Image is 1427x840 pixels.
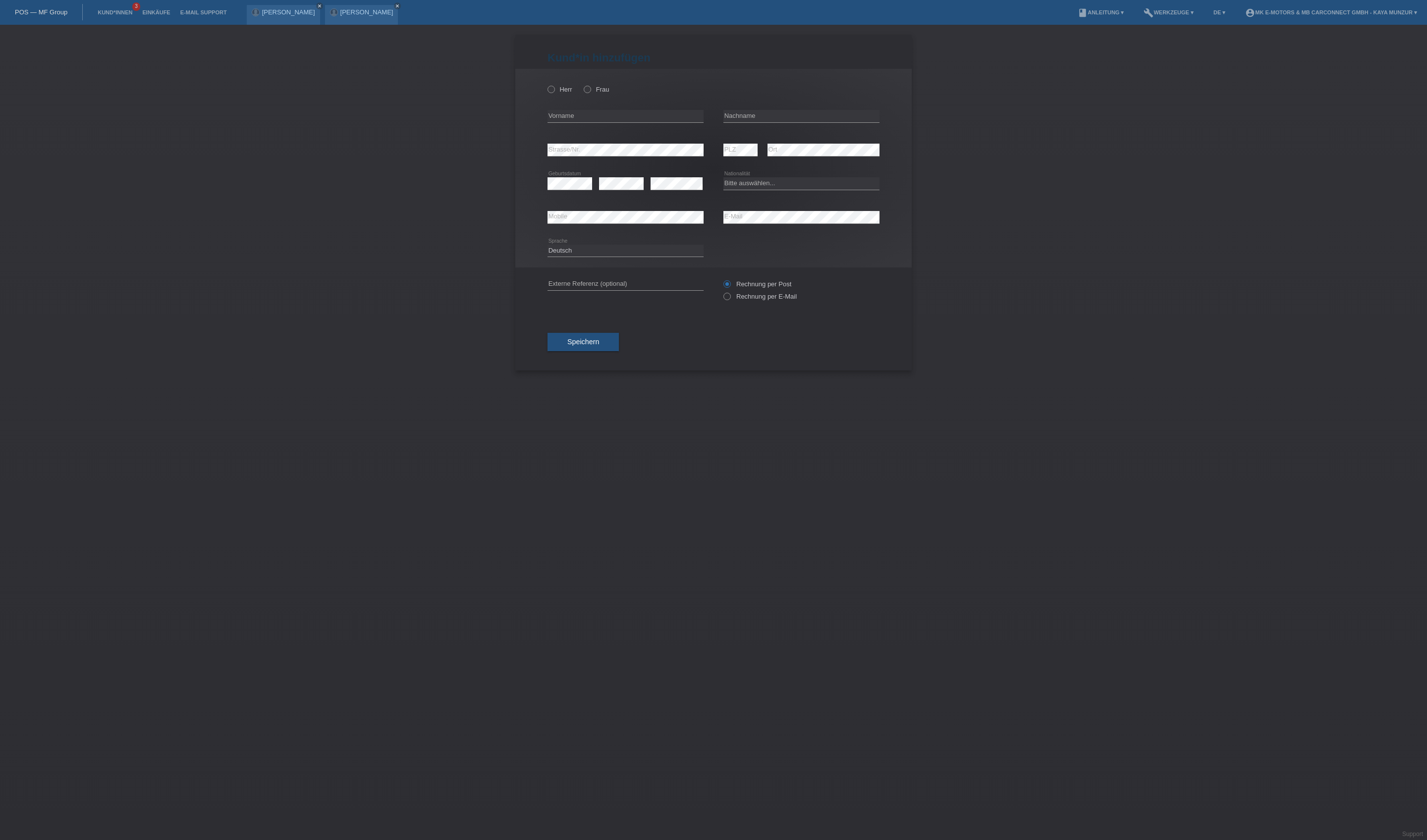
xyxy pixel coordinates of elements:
a: account_circleMK E-MOTORS & MB CarConnect GmbH - Kaya Munzur ▾ [1240,9,1422,15]
a: bookAnleitung ▾ [1073,9,1129,15]
label: Frau [584,86,609,93]
input: Herr [548,86,554,92]
label: Rechnung per Post [723,280,791,288]
a: Kund*innen [93,9,137,15]
a: POS — MF Group [15,8,67,16]
input: Frau [584,86,590,92]
input: Rechnung per Post [723,280,730,293]
label: Herr [548,86,572,93]
a: close [316,2,323,9]
i: build [1144,8,1153,18]
span: Speichern [567,338,599,346]
h1: Kund*in hinzufügen [548,52,879,64]
a: close [394,2,401,9]
input: Rechnung per E-Mail [723,293,730,305]
i: account_circle [1245,8,1255,18]
a: buildWerkzeuge ▾ [1139,9,1199,15]
a: DE ▾ [1208,9,1230,15]
i: close [395,3,400,8]
a: Support [1402,831,1423,838]
i: book [1078,8,1088,18]
a: Einkäufe [137,9,175,15]
span: 3 [132,2,140,11]
a: [PERSON_NAME] [340,8,393,16]
a: E-Mail Support [175,9,232,15]
a: [PERSON_NAME] [262,8,315,16]
i: close [317,3,322,8]
label: Rechnung per E-Mail [723,293,797,300]
button: Speichern [548,333,619,352]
